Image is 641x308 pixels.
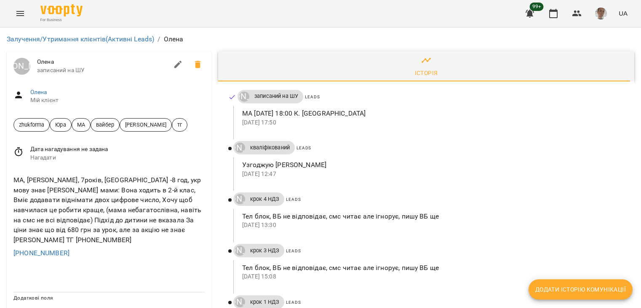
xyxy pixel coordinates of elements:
img: Voopty Logo [40,4,83,16]
img: 4dd45a387af7859874edf35ff59cadb1.jpg [595,8,607,19]
span: Leads [296,146,311,150]
p: Тел блок, ВБ не відповідає, смс читає але ігнорує, пишу ВБ ще [242,211,621,222]
span: Олена [37,58,168,66]
span: крок 3 НДЗ [245,247,284,254]
a: [PERSON_NAME] [233,194,245,204]
span: 99+ [530,3,544,11]
div: Юрій Тимочко [235,143,245,153]
span: тг [172,121,187,129]
div: Юрій Тимочко [235,194,245,204]
a: [PERSON_NAME] [13,58,30,75]
span: записаний на ШУ [249,92,303,100]
span: Дата нагадування не задана [30,145,205,154]
span: For Business [40,17,83,23]
span: Додаткові поля [13,295,53,301]
span: кваліфікований [245,144,295,151]
div: МА, [PERSON_NAME], 7років, [GEOGRAPHIC_DATA] -8 год, укр мову знає [PERSON_NAME] мами: Вона ходит... [12,173,206,246]
button: Menu [10,3,30,24]
a: [PERSON_NAME] [238,92,249,102]
a: [PERSON_NAME] [233,246,245,256]
span: Leads [286,197,301,202]
span: Leads [286,249,301,253]
div: Юрій Тимочко [13,58,30,75]
a: Олена [30,89,47,95]
a: [PERSON_NAME] [233,297,245,307]
div: Історія [415,68,438,78]
span: МА [72,121,90,129]
div: Юрій Тимочко [235,297,245,307]
span: Leads [286,300,301,305]
p: Олена [164,34,184,44]
span: Нагадати [30,154,205,162]
p: [DATE] 13:30 [242,221,621,230]
a: [PERSON_NAME] [233,143,245,153]
p: [DATE] 17:50 [242,119,621,127]
p: МА [DATE] 18:00 К. [GEOGRAPHIC_DATA] [242,108,621,119]
p: [DATE] 15:08 [242,273,621,281]
span: [PERSON_NAME] [120,121,171,129]
span: zhukforma [14,121,49,129]
span: крок 1 НДЗ [245,298,284,306]
span: Юра [50,121,71,129]
div: Юрій Тимочко [239,92,249,102]
button: Додати історію комунікації [529,279,633,300]
span: Додати історію комунікації [535,284,626,294]
a: Залучення/Утримання клієнтів(Активні Leads) [7,35,154,43]
span: крок 4 НДЗ [245,195,284,203]
span: вайбер [91,121,119,129]
a: [PHONE_NUMBER] [13,249,69,257]
button: UA [615,5,631,21]
nav: breadcrumb [7,34,634,44]
li: / [158,34,160,44]
span: записаний на ШУ [37,66,168,75]
p: Узгоджую [PERSON_NAME] [242,160,621,170]
span: Мій клієнт [30,96,205,105]
p: Тел блок, ВБ не відповідає, смс читає але ігнорує, пишу ВБ ще [242,263,621,273]
span: UA [619,9,628,18]
p: [DATE] 12:47 [242,170,621,178]
div: Юрій Тимочко [235,246,245,256]
span: Leads [305,95,320,99]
